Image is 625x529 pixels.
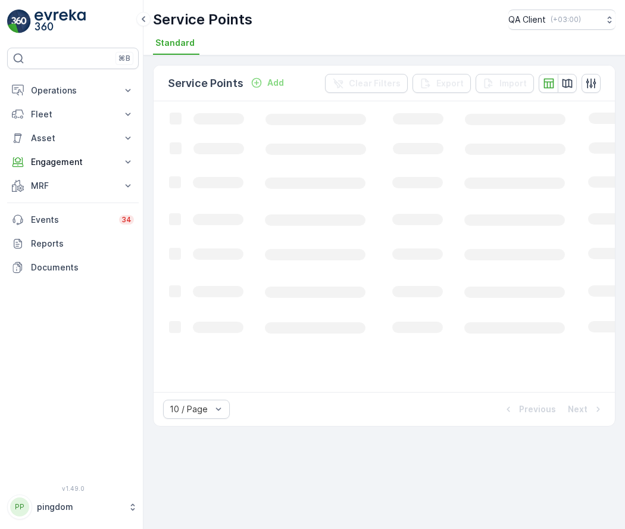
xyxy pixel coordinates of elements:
button: Engagement [7,150,139,174]
a: Documents [7,256,139,279]
p: Previous [519,403,556,415]
p: Add [267,77,284,89]
div: PP [10,497,29,516]
p: Service Points [168,75,243,92]
p: Clear Filters [349,77,401,89]
button: QA Client(+03:00) [508,10,615,30]
p: MRF [31,180,115,192]
p: ⌘B [118,54,130,63]
span: v 1.49.0 [7,485,139,492]
a: Reports [7,232,139,256]
p: Export [436,77,464,89]
p: QA Client [508,14,546,26]
a: Events34 [7,208,139,232]
img: logo_light-DOdMpM7g.png [35,10,86,33]
p: Service Points [153,10,252,29]
button: PPpingdom [7,494,139,519]
p: Operations [31,85,115,97]
button: Operations [7,79,139,102]
p: Documents [31,262,134,273]
button: Import [476,74,534,93]
p: Next [568,403,587,415]
button: Add [246,76,289,90]
button: Clear Filters [325,74,408,93]
button: Asset [7,126,139,150]
button: Fleet [7,102,139,126]
button: Previous [501,402,557,416]
p: Fleet [31,108,115,120]
p: ( +03:00 ) [551,15,581,24]
p: Import [499,77,527,89]
span: Standard [155,37,195,49]
img: logo [7,10,31,33]
button: Next [567,402,605,416]
p: Events [31,214,112,226]
p: Reports [31,238,134,250]
p: Engagement [31,156,115,168]
button: Export [412,74,471,93]
p: pingdom [37,501,122,513]
p: 34 [121,215,132,225]
p: Asset [31,132,115,144]
button: MRF [7,174,139,198]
